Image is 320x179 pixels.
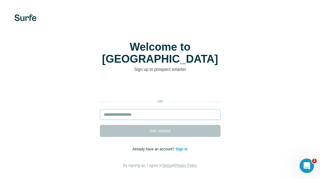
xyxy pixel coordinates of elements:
[100,41,220,65] h1: Welcome to [GEOGRAPHIC_DATA]
[176,147,188,151] a: Sign in
[123,163,197,168] span: By signing up, I agree to &
[100,66,220,72] p: Sign up to prospect smarter
[14,14,36,21] img: Surfe's logo
[299,159,314,173] iframe: Intercom live chat
[174,163,197,168] a: Privacy Policy
[150,99,170,104] p: or
[162,163,172,168] a: Terms
[97,81,223,95] iframe: Sign in with Google Button
[312,159,317,163] span: 1
[132,147,176,151] span: Already have an account?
